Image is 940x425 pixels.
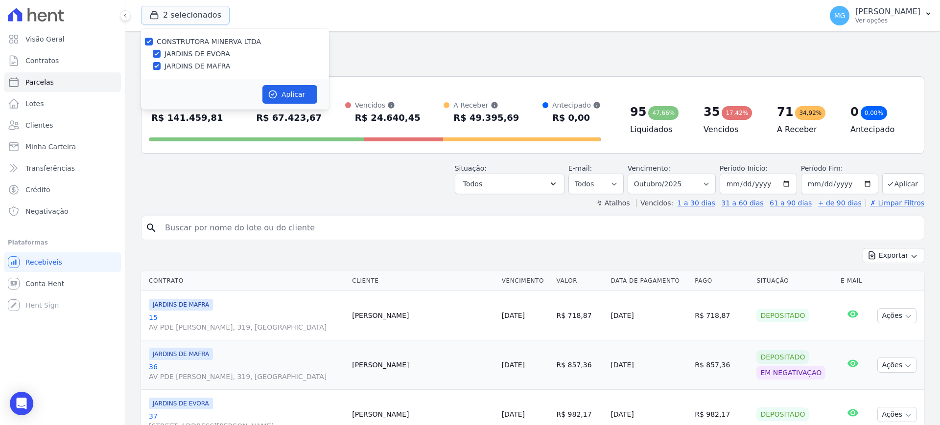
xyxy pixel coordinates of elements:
[502,410,525,418] a: [DATE]
[141,6,230,24] button: 2 selecionados
[4,94,121,113] a: Lotes
[721,199,763,207] a: 31 a 60 dias
[25,206,69,216] span: Negativação
[149,313,344,332] a: 15AV PDE [PERSON_NAME], 319, [GEOGRAPHIC_DATA]
[596,199,630,207] label: ↯ Atalhos
[770,199,812,207] a: 61 a 90 dias
[720,164,768,172] label: Período Inicío:
[25,163,75,173] span: Transferências
[795,106,825,120] div: 34,92%
[691,291,752,340] td: R$ 718,87
[691,271,752,291] th: Pago
[141,271,348,291] th: Contrato
[704,104,720,120] div: 35
[822,2,940,29] button: MG [PERSON_NAME] Ver opções
[145,222,157,234] i: search
[348,340,497,390] td: [PERSON_NAME]
[861,106,887,120] div: 0,00%
[752,271,836,291] th: Situação
[568,164,592,172] label: E-mail:
[502,312,525,319] a: [DATE]
[149,372,344,381] span: AV PDE [PERSON_NAME], 319, [GEOGRAPHIC_DATA]
[552,110,601,126] div: R$ 0,00
[455,164,487,172] label: Situação:
[4,180,121,200] a: Crédito
[863,248,924,263] button: Exportar
[850,124,908,135] h4: Antecipado
[4,137,121,157] a: Minha Carteira
[4,158,121,178] a: Transferências
[348,271,497,291] th: Cliente
[159,218,920,238] input: Buscar por nome do lote ou do cliente
[25,257,62,267] span: Recebíveis
[4,72,121,92] a: Parcelas
[777,124,835,135] h4: A Receber
[453,100,519,110] div: A Receber
[4,274,121,293] a: Conta Hent
[463,178,482,190] span: Todos
[607,291,691,340] td: [DATE]
[25,120,53,130] span: Clientes
[553,271,607,291] th: Valor
[801,163,878,174] label: Período Fim:
[25,142,76,152] span: Minha Carteira
[355,110,421,126] div: R$ 24.640,45
[877,358,916,373] button: Ações
[25,77,54,87] span: Parcelas
[262,85,317,104] button: Aplicar
[4,252,121,272] a: Recebíveis
[256,110,322,126] div: R$ 67.423,67
[882,173,924,194] button: Aplicar
[25,56,59,66] span: Contratos
[648,106,679,120] div: 47,66%
[552,100,601,110] div: Antecipado
[8,237,117,248] div: Plataformas
[4,51,121,70] a: Contratos
[149,362,344,381] a: 36AV PDE [PERSON_NAME], 319, [GEOGRAPHIC_DATA]
[25,279,64,289] span: Conta Hent
[777,104,793,120] div: 71
[636,199,673,207] label: Vencidos:
[630,104,646,120] div: 95
[157,38,261,45] label: CONSTRUTORA MINERVA LTDA
[25,99,44,109] span: Lotes
[678,199,715,207] a: 1 a 30 dias
[25,34,65,44] span: Visão Geral
[455,174,564,194] button: Todos
[25,185,50,195] span: Crédito
[834,12,846,19] span: MG
[453,110,519,126] div: R$ 49.395,69
[837,271,869,291] th: E-mail
[722,106,752,120] div: 17,42%
[10,392,33,415] div: Open Intercom Messenger
[877,407,916,422] button: Ações
[553,291,607,340] td: R$ 718,87
[818,199,862,207] a: + de 90 dias
[4,201,121,221] a: Negativação
[756,350,809,364] div: Depositado
[498,271,553,291] th: Vencimento
[877,308,916,323] button: Ações
[164,61,230,71] label: JARDINS DE MAFRA
[149,322,344,332] span: AV PDE [PERSON_NAME], 319, [GEOGRAPHIC_DATA]
[149,398,213,409] span: JARDINS DE EVORA
[151,110,223,126] div: R$ 141.459,81
[149,348,213,360] span: JARDINS DE MAFRA
[348,291,497,340] td: [PERSON_NAME]
[628,164,670,172] label: Vencimento:
[149,299,213,311] span: JARDINS DE MAFRA
[704,124,761,135] h4: Vencidos
[855,17,920,24] p: Ver opções
[607,340,691,390] td: [DATE]
[4,115,121,135] a: Clientes
[502,361,525,369] a: [DATE]
[630,124,688,135] h4: Liquidados
[756,366,825,380] div: Em negativação
[607,271,691,291] th: Data de Pagamento
[756,309,809,322] div: Depositado
[866,199,924,207] a: ✗ Limpar Filtros
[756,407,809,421] div: Depositado
[355,100,421,110] div: Vencidos
[4,29,121,49] a: Visão Geral
[141,39,924,57] h2: Parcelas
